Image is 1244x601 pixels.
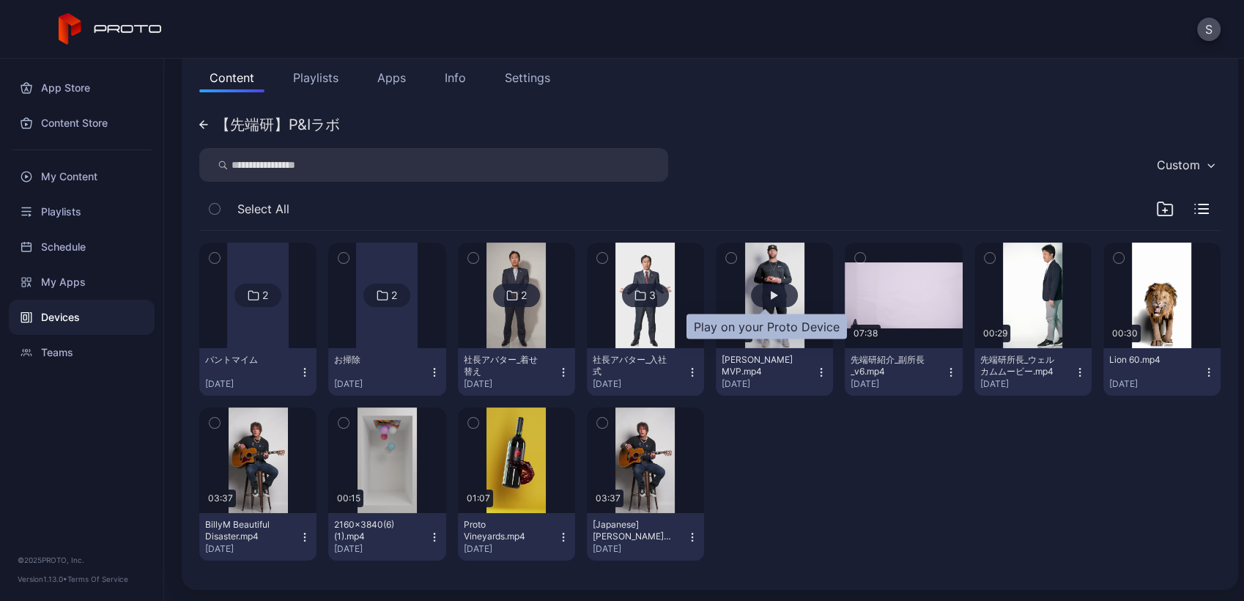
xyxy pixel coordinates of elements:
[199,348,316,396] button: パントマイム[DATE]
[9,159,155,194] a: My Content
[67,575,128,583] a: Terms Of Service
[464,519,544,542] div: Proto Vineyards.mp4
[980,378,1074,390] div: [DATE]
[328,348,445,396] button: お掃除[DATE]
[521,289,527,302] div: 2
[495,63,560,92] button: Settings
[980,354,1061,377] div: 先端研所長_ウェルカムムービー.mp4
[593,354,673,377] div: 社長アバター_入社式
[262,289,268,302] div: 2
[334,519,415,542] div: 2160×3840(6)(1).mp4
[851,354,931,377] div: 先端研紹介_副所長_v6.mp4
[199,63,264,92] button: Content
[334,354,415,366] div: お掃除
[593,378,686,390] div: [DATE]
[9,70,155,106] a: App Store
[722,354,802,377] div: Albert Pujols MVP.mp4
[587,348,704,396] button: 社長アバター_入社式[DATE]
[199,513,316,561] button: BillyM Beautiful Disaster.mp4[DATE]
[9,265,155,300] a: My Apps
[722,378,815,390] div: [DATE]
[649,289,656,302] div: 3
[593,519,673,542] div: [Japanese] BillyM Beautiful Disaster.mp4
[445,69,466,86] div: Info
[464,378,558,390] div: [DATE]
[334,543,428,555] div: [DATE]
[9,300,155,335] a: Devices
[1157,158,1200,172] div: Custom
[1149,148,1221,182] button: Custom
[587,513,704,561] button: [Japanese] [PERSON_NAME] Beautiful Disaster.mp4[DATE]
[845,348,962,396] button: 先端研紹介_副所長_v6.mp4[DATE]
[1197,18,1221,41] button: S
[18,575,67,583] span: Version 1.13.0 •
[458,348,575,396] button: 社長アバター_着せ替え[DATE]
[367,63,416,92] button: Apps
[1109,378,1203,390] div: [DATE]
[9,335,155,370] a: Teams
[593,543,686,555] div: [DATE]
[716,348,833,396] button: [PERSON_NAME] MVP.mp4[DATE]
[391,289,397,302] div: 2
[328,513,445,561] button: 2160×3840(6)(1).mp4[DATE]
[458,513,575,561] button: Proto Vineyards.mp4[DATE]
[9,194,155,229] a: Playlists
[851,378,944,390] div: [DATE]
[464,354,544,377] div: 社長アバター_着せ替え
[434,63,476,92] button: Info
[334,378,428,390] div: [DATE]
[283,63,349,92] button: Playlists
[464,543,558,555] div: [DATE]
[1103,348,1221,396] button: Lion 60.mp4[DATE]
[18,554,146,566] div: © 2025 PROTO, Inc.
[215,117,340,132] div: 【先端研】P&Iラボ
[974,348,1092,396] button: 先端研所長_ウェルカムムービー.mp4[DATE]
[686,314,847,339] div: Play on your Proto Device
[9,106,155,141] a: Content Store
[237,200,289,218] span: Select All
[1109,354,1190,366] div: Lion 60.mp4
[505,69,550,86] div: Settings
[205,519,286,542] div: BillyM Beautiful Disaster.mp4
[205,543,299,555] div: [DATE]
[205,354,286,366] div: パントマイム
[205,378,299,390] div: [DATE]
[9,229,155,265] a: Schedule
